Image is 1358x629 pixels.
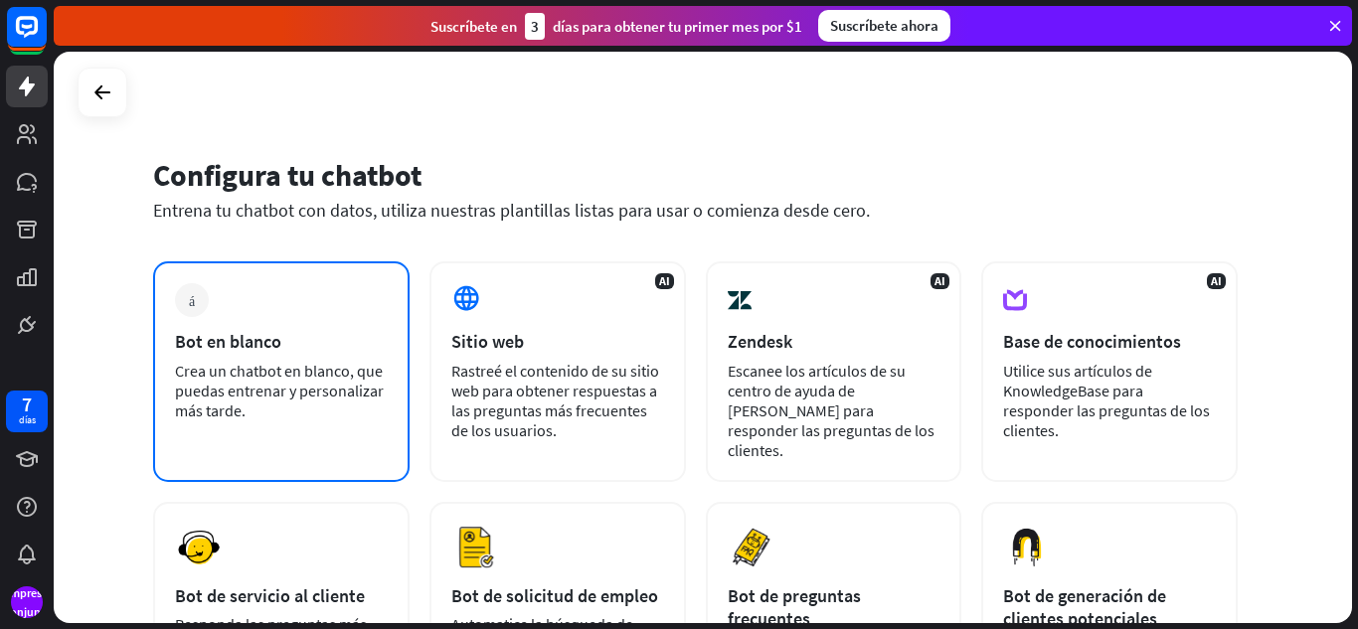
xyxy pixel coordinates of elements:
a: 7 días [6,391,48,432]
button: Abrir el widget de chat LiveChat [16,8,76,68]
font: Bot de servicio al cliente [175,584,365,607]
font: Rastreé el contenido de su sitio web para obtener respuestas a las preguntas más frecuentes de lo... [451,361,659,440]
font: 7 [22,392,32,416]
font: días para obtener tu primer mes por $1 [553,17,802,36]
font: Escanee los artículos de su centro de ayuda de [PERSON_NAME] para responder las preguntas de los ... [728,361,934,460]
font: AI [934,273,945,288]
font: Sitio web [451,330,524,353]
font: AI [659,273,670,288]
font: Configura tu chatbot [153,156,422,194]
font: AI [1211,273,1222,288]
font: Base de conocimientos [1003,330,1181,353]
font: Bot de solicitud de empleo [451,584,658,607]
font: Utilice sus artículos de KnowledgeBase para responder las preguntas de los clientes. [1003,361,1210,440]
font: Crea un chatbot en blanco, que puedas entrenar y personalizar más tarde. [175,361,384,420]
font: Suscríbete ahora [830,16,938,35]
font: Suscríbete en [430,17,517,36]
font: Entrena tu chatbot con datos, utiliza nuestras plantillas listas para usar o comienza desde cero. [153,199,870,222]
font: días [19,413,36,426]
font: 3 [531,17,539,36]
font: Bot en blanco [175,330,281,353]
font: Zendesk [728,330,792,353]
font: más [189,293,195,307]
